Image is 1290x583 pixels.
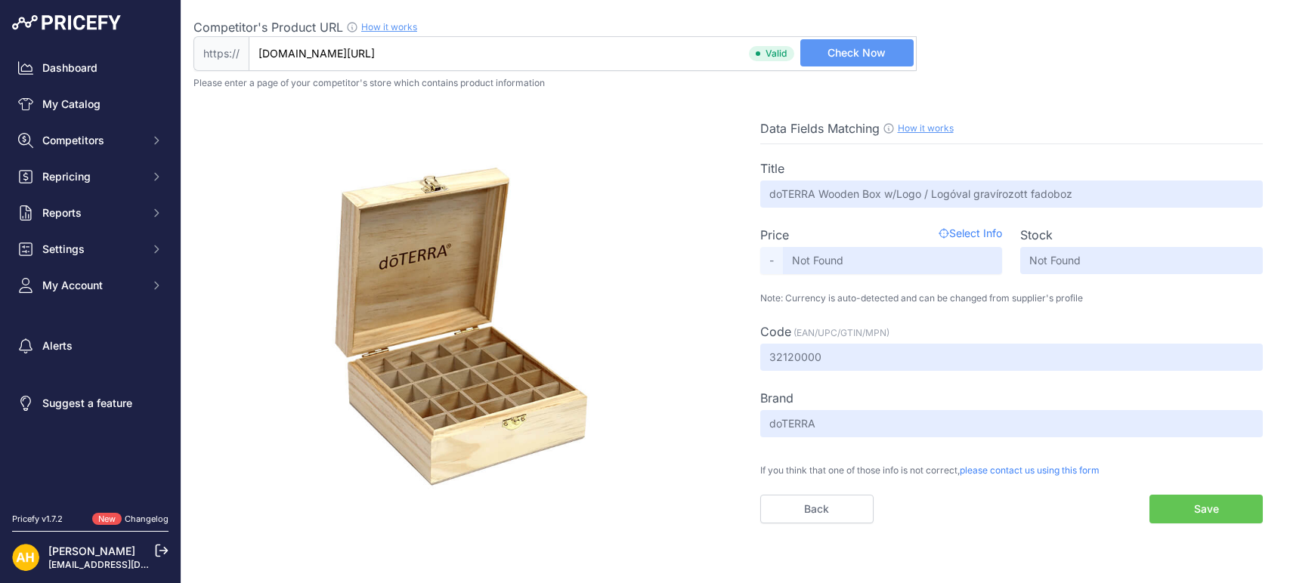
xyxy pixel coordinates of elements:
[1149,495,1263,523] button: Save
[12,54,169,82] a: Dashboard
[760,226,789,244] label: Price
[12,199,169,227] button: Reports
[793,327,889,338] span: (EAN/UPC/GTIN/MPN)
[760,121,880,136] span: Data Fields Matching
[125,514,169,524] a: Changelog
[361,21,417,32] a: How it works
[12,163,169,190] button: Repricing
[828,45,886,60] span: Check Now
[42,278,141,293] span: My Account
[760,495,874,523] a: Back
[193,20,343,35] span: Competitor's Product URL
[12,513,63,526] div: Pricefy v1.7.2
[760,410,1264,437] input: -
[760,292,1264,304] p: Note: Currency is auto-detected and can be changed from supplier's profile
[800,39,914,66] button: Check Now
[760,324,791,339] span: Code
[760,247,783,274] span: -
[760,180,1264,208] input: -
[42,205,141,221] span: Reports
[760,344,1264,371] input: -
[760,455,1264,477] p: If you think that one of those info is not correct,
[42,169,141,184] span: Repricing
[249,36,917,71] input: www.olajmania.hu/product
[12,127,169,154] button: Competitors
[960,464,1100,476] span: please contact us using this form
[193,77,1278,89] p: Please enter a page of your competitor's store which contains product information
[760,159,784,177] label: Title
[760,389,793,407] label: Brand
[1020,226,1053,244] label: Stock
[42,242,141,257] span: Settings
[12,91,169,118] a: My Catalog
[48,559,206,570] a: [EMAIL_ADDRESS][DOMAIN_NAME]
[12,272,169,299] button: My Account
[898,122,954,134] a: How it works
[12,332,169,359] a: Alerts
[42,133,141,148] span: Competitors
[12,236,169,263] button: Settings
[193,36,249,71] span: https://
[12,54,169,495] nav: Sidebar
[1020,247,1263,274] input: -
[12,390,169,417] a: Suggest a feature
[12,15,121,30] img: Pricefy Logo
[783,247,1003,274] input: -
[939,226,1002,244] span: Select Info
[92,513,122,526] span: New
[48,544,135,557] a: [PERSON_NAME]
